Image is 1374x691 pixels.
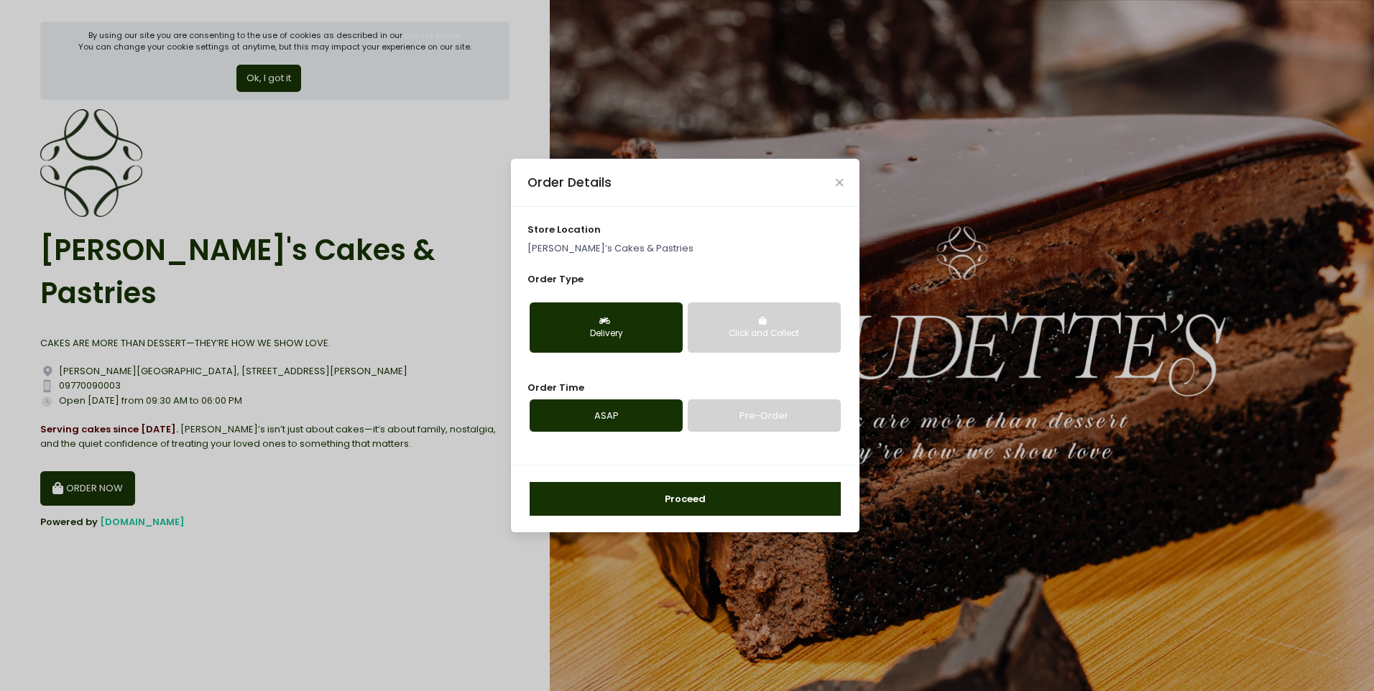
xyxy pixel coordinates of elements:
button: Close [836,179,843,186]
span: Order Type [527,272,584,286]
button: Click and Collect [688,302,841,353]
div: Order Details [527,173,612,192]
button: Delivery [530,302,683,353]
span: Order Time [527,381,584,394]
button: Proceed [530,482,841,516]
a: Pre-Order [688,399,841,432]
div: Delivery [540,328,673,340]
p: [PERSON_NAME]’s Cakes & Pastries [527,241,844,256]
a: ASAP [530,399,683,432]
span: store location [527,223,601,236]
div: Click and Collect [698,328,831,340]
